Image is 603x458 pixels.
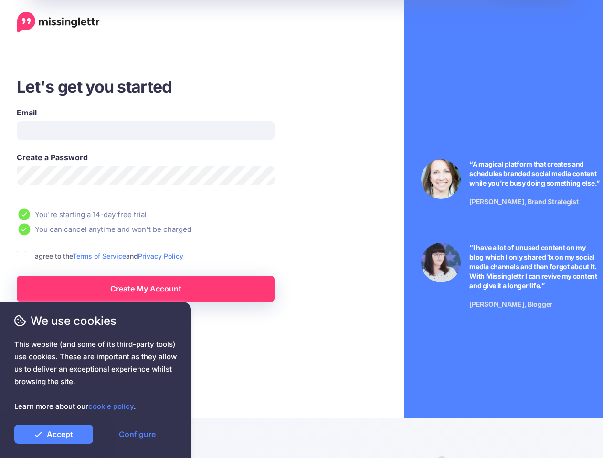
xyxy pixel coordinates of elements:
[469,300,552,308] span: [PERSON_NAME], Blogger
[14,312,177,329] span: We use cookies
[469,243,600,291] p: “I have a lot of unused content on my blog which I only shared 1x on my social media channels and...
[14,425,93,444] a: Accept
[421,159,461,199] img: Testimonial by Laura Stanik
[31,250,183,261] label: I agree to the and
[17,223,329,235] li: You can cancel anytime and won't be charged
[469,159,600,188] p: “A magical platform that creates and schedules branded social media content while you're busy doi...
[17,76,329,97] h3: Let's get you started
[17,152,275,163] label: Create a Password
[138,252,183,260] a: Privacy Policy
[98,425,177,444] a: Configure
[88,402,134,411] a: cookie policy
[469,198,578,206] span: [PERSON_NAME], Brand Strategist
[17,208,329,220] li: You're starting a 14-day free trial
[17,276,275,302] a: Create My Account
[421,243,461,282] img: Testimonial by Jeniffer Kosche
[17,12,100,33] a: Home
[14,338,177,413] span: This website (and some of its third-party tools) use cookies. These are important as they allow u...
[73,252,126,260] a: Terms of Service
[17,107,275,118] label: Email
